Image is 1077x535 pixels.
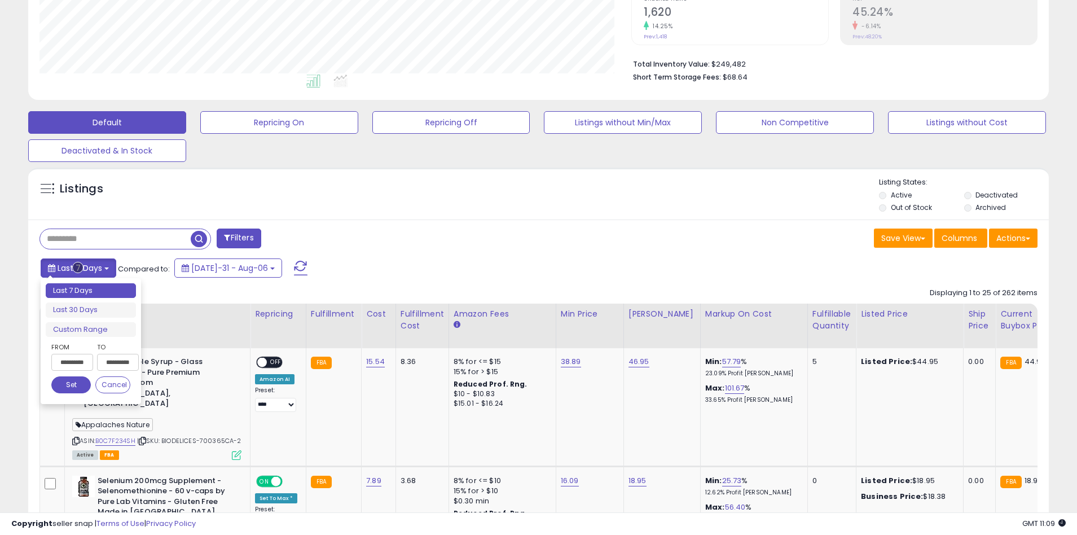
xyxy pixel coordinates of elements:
div: Amazon AI [255,374,294,384]
div: 0 [812,476,847,486]
small: FBA [311,476,332,488]
div: 8% for <= $10 [454,476,547,486]
b: Listed Price: [861,475,912,486]
span: OFF [267,358,285,367]
div: 3.68 [401,476,440,486]
div: $10 - $10.83 [454,389,547,399]
h2: 45.24% [852,6,1037,21]
li: Custom Range [46,322,136,337]
button: Repricing Off [372,111,530,134]
a: 18.95 [628,475,647,486]
div: Current Buybox Price [1000,308,1058,332]
small: Prev: 48.20% [852,33,882,40]
li: Last 7 Days [46,283,136,299]
b: Total Inventory Value: [633,59,710,69]
div: 0.00 [968,357,987,367]
button: Repricing On [200,111,358,134]
span: 18.95 [1025,475,1043,486]
span: $68.64 [723,72,748,82]
b: Selenium 200mcg Supplement - Selenomethionine - 60 v-caps by Pure Lab Vitamins - Gluten Free Made... [98,476,235,520]
label: Active [891,190,912,200]
button: Save View [874,229,933,248]
img: 41gdVN715TL._SL40_.jpg [72,476,95,497]
a: Terms of Use [96,518,144,529]
b: Short Term Storage Fees: [633,72,721,82]
span: Appalaches Nature [72,418,153,431]
p: 23.09% Profit [PERSON_NAME] [705,370,799,378]
b: Max: [705,383,725,393]
small: Prev: 1,418 [644,33,667,40]
span: Compared to: [118,264,170,274]
div: $44.95 [861,357,955,367]
li: Last 30 Days [46,302,136,318]
div: Displaying 1 to 25 of 262 items [930,288,1038,299]
span: All listings currently available for purchase on Amazon [72,450,98,460]
a: 16.09 [561,475,579,486]
div: 5 [812,357,847,367]
button: Actions [989,229,1038,248]
li: $249,482 [633,56,1029,70]
div: Preset: [255,387,297,412]
label: Archived [975,203,1006,212]
small: FBA [1000,476,1021,488]
div: Title [69,308,245,320]
h2: 1,620 [644,6,828,21]
div: Amazon Fees [454,308,551,320]
a: 25.73 [722,475,742,486]
div: Min Price [561,308,619,320]
button: Default [28,111,186,134]
a: 7.89 [366,475,381,486]
a: 101.67 [725,383,745,394]
h5: Listings [60,181,103,197]
span: OFF [281,476,299,486]
div: 15% for > $15 [454,367,547,377]
a: B0C7F234SH [95,436,135,446]
b: Reduced Prof. Rng. [454,379,527,389]
a: 57.79 [722,356,741,367]
b: Business Price: [861,491,923,502]
span: 2025-08-14 11:09 GMT [1022,518,1066,529]
button: Set [51,376,91,393]
div: ASIN: [72,357,241,458]
p: Listing States: [879,177,1049,188]
div: Fulfillment Cost [401,308,444,332]
button: Non Competitive [716,111,874,134]
div: Set To Max * [255,493,297,503]
small: FBA [311,357,332,369]
button: Deactivated & In Stock [28,139,186,162]
button: Last 7 Days [41,258,116,278]
div: % [705,357,799,378]
label: Deactivated [975,190,1018,200]
div: 8.36 [401,357,440,367]
strong: Copyright [11,518,52,529]
a: 15.54 [366,356,385,367]
a: Privacy Policy [146,518,196,529]
button: Columns [934,229,987,248]
label: Out of Stock [891,203,932,212]
div: Ship Price [968,308,991,332]
div: Fulfillment [311,308,357,320]
div: Markup on Cost [705,308,803,320]
label: To [97,341,130,353]
span: [DATE]-31 - Aug-06 [191,262,268,274]
div: $0.30 min [454,496,547,506]
b: Min: [705,356,722,367]
span: ON [257,476,271,486]
div: 0.00 [968,476,987,486]
div: Cost [366,308,391,320]
span: Last 7 Days [58,262,102,274]
span: Columns [942,233,977,244]
div: % [705,383,799,404]
div: Repricing [255,308,301,320]
span: | SKU: BIODELICES-700365CA-2 [137,436,241,445]
b: Min: [705,475,722,486]
label: From [51,341,91,353]
div: Fulfillable Quantity [812,308,851,332]
div: [PERSON_NAME] [628,308,696,320]
div: 15% for > $10 [454,486,547,496]
button: Listings without Min/Max [544,111,702,134]
div: 8% for <= $15 [454,357,547,367]
div: $15.01 - $16.24 [454,399,547,409]
small: 14.25% [649,22,672,30]
button: Filters [217,229,261,248]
